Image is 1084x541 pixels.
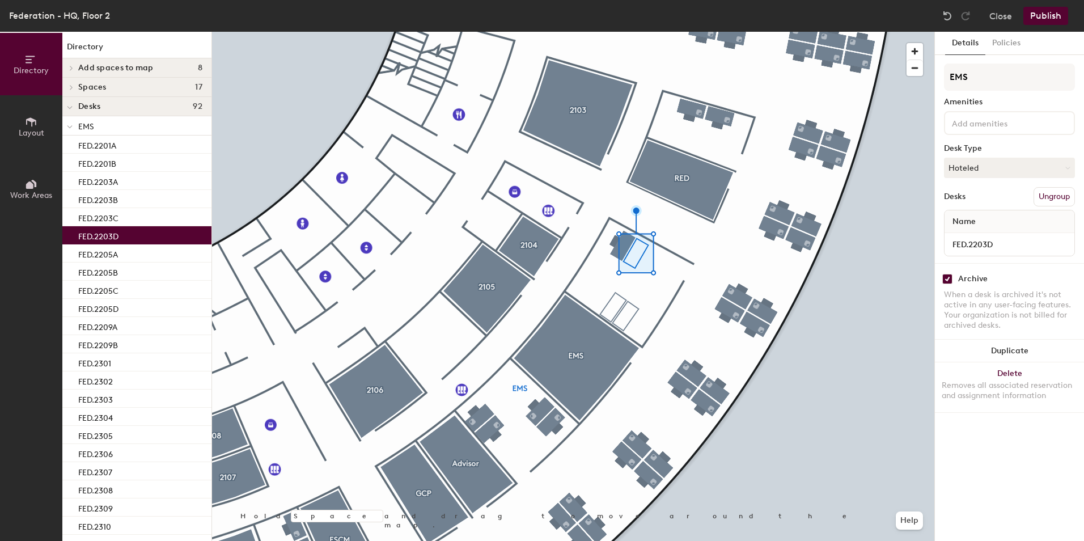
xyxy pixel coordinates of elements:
[960,10,971,22] img: Redo
[942,10,953,22] img: Undo
[62,41,211,58] h1: Directory
[935,340,1084,362] button: Duplicate
[78,519,111,532] p: FED.2310
[947,236,1072,252] input: Unnamed desk
[958,274,988,284] div: Archive
[944,290,1075,331] div: When a desk is archived it's not active in any user-facing features. Your organization is not bil...
[989,7,1012,25] button: Close
[78,64,154,73] span: Add spaces to map
[78,83,107,92] span: Spaces
[10,191,52,200] span: Work Areas
[78,283,118,296] p: FED.2205C
[78,265,118,278] p: FED.2205B
[935,362,1084,412] button: DeleteRemoves all associated reservation and assignment information
[78,464,112,477] p: FED.2307
[985,32,1027,55] button: Policies
[78,501,113,514] p: FED.2309
[947,212,981,232] span: Name
[78,138,116,151] p: FED.2201A
[78,210,118,223] p: FED.2203C
[944,158,1075,178] button: Hoteled
[942,381,1077,401] div: Removes all associated reservation and assignment information
[78,428,113,441] p: FED.2305
[944,144,1075,153] div: Desk Type
[1023,7,1068,25] button: Publish
[78,374,113,387] p: FED.2302
[78,483,113,496] p: FED.2308
[78,392,113,405] p: FED.2303
[944,98,1075,107] div: Amenities
[950,116,1052,129] input: Add amenities
[896,512,923,530] button: Help
[78,174,118,187] p: FED.2203A
[19,128,44,138] span: Layout
[78,102,100,111] span: Desks
[193,102,202,111] span: 92
[78,446,113,459] p: FED.2306
[78,301,118,314] p: FED.2205D
[78,229,118,242] p: FED.2203D
[78,247,118,260] p: FED.2205A
[78,337,118,350] p: FED.2209B
[9,9,110,23] div: Federation - HQ, Floor 2
[78,356,111,369] p: FED.2301
[78,156,116,169] p: FED.2201B
[1034,187,1075,206] button: Ungroup
[78,410,113,423] p: FED.2304
[78,122,94,132] span: EMS
[195,83,202,92] span: 17
[945,32,985,55] button: Details
[78,192,118,205] p: FED.2203B
[944,192,966,201] div: Desks
[198,64,202,73] span: 8
[78,319,117,332] p: FED.2209A
[14,66,49,75] span: Directory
